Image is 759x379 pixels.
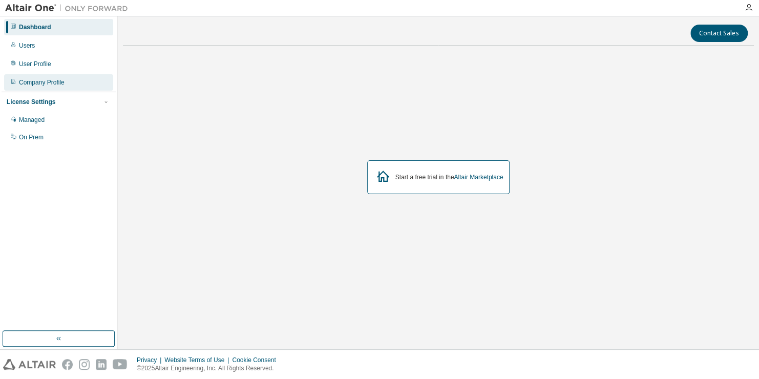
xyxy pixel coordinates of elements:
div: User Profile [19,60,51,68]
img: facebook.svg [62,359,73,370]
div: Managed [19,116,45,124]
img: instagram.svg [79,359,90,370]
p: © 2025 Altair Engineering, Inc. All Rights Reserved. [137,364,282,373]
div: Start a free trial in the [395,173,503,181]
img: youtube.svg [113,359,128,370]
a: Altair Marketplace [454,174,503,181]
div: Users [19,41,35,50]
div: Dashboard [19,23,51,31]
button: Contact Sales [690,25,748,42]
div: Company Profile [19,78,65,87]
div: On Prem [19,133,44,141]
div: Cookie Consent [232,356,282,364]
div: License Settings [7,98,55,106]
img: Altair One [5,3,133,13]
img: linkedin.svg [96,359,107,370]
div: Website Terms of Use [164,356,232,364]
img: altair_logo.svg [3,359,56,370]
div: Privacy [137,356,164,364]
